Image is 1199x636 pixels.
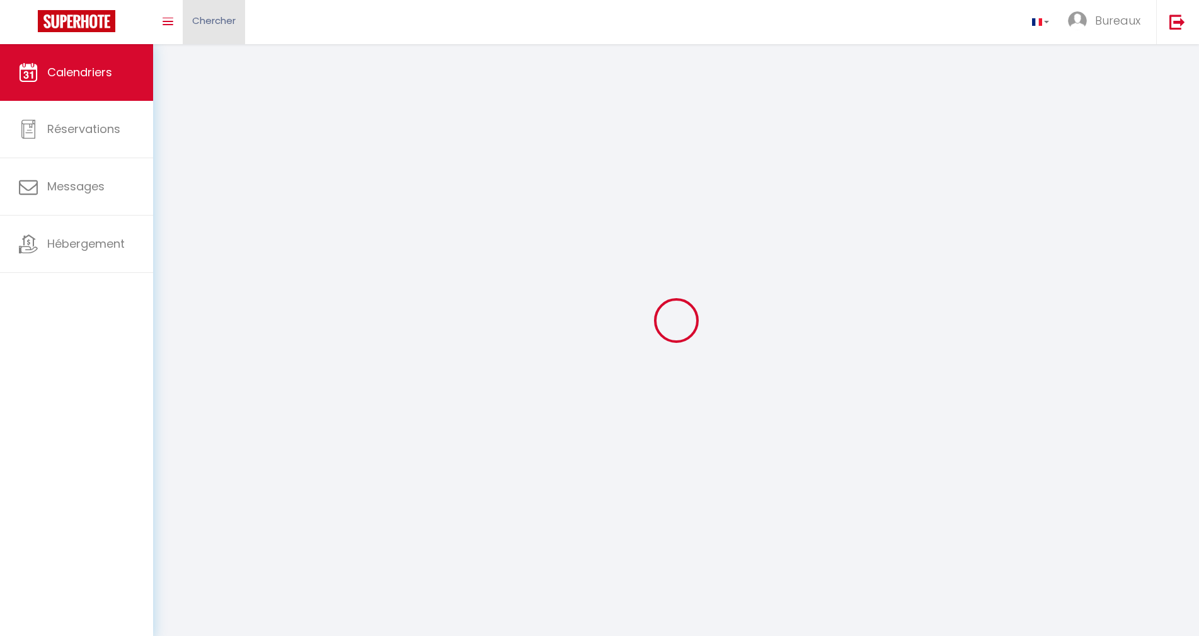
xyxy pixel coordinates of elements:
span: Hébergement [47,236,125,252]
span: Messages [47,178,105,194]
span: Calendriers [47,64,112,80]
img: Super Booking [38,10,115,32]
span: Réservations [47,121,120,137]
img: ... [1068,11,1087,30]
span: Chercher [192,14,236,27]
img: logout [1169,14,1185,30]
span: Bureaux [1095,13,1140,28]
